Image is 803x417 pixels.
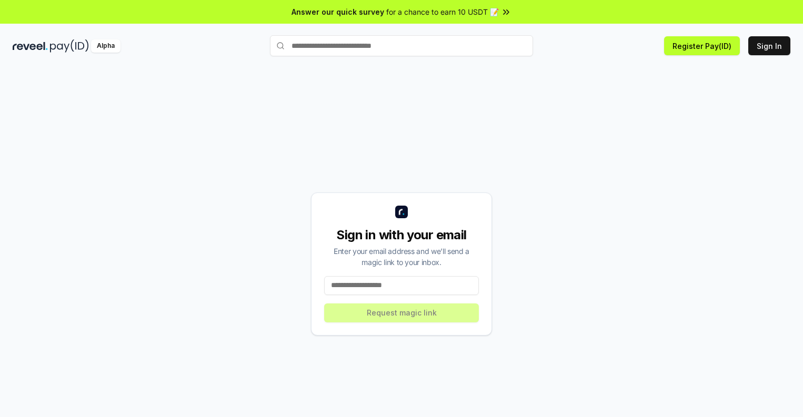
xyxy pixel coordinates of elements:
button: Register Pay(ID) [664,36,740,55]
img: logo_small [395,206,408,218]
img: reveel_dark [13,39,48,53]
span: Answer our quick survey [292,6,384,17]
div: Sign in with your email [324,227,479,243]
div: Alpha [91,39,121,53]
button: Sign In [748,36,790,55]
span: for a chance to earn 10 USDT 📝 [386,6,499,17]
div: Enter your email address and we’ll send a magic link to your inbox. [324,246,479,268]
img: pay_id [50,39,89,53]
